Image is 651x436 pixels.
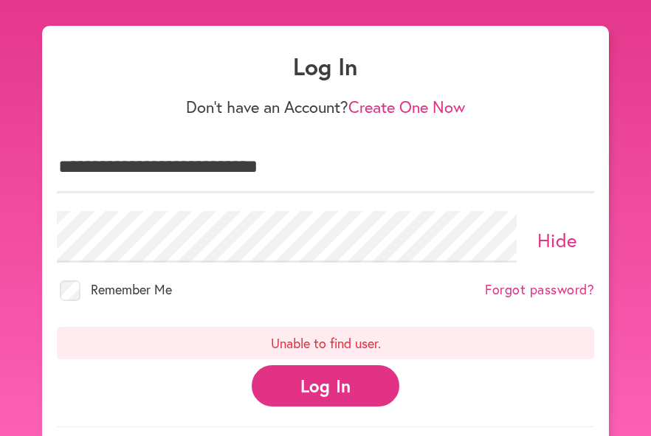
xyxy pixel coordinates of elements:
[91,280,172,298] span: Remember Me
[348,96,465,117] a: Create One Now
[57,327,594,359] p: Unable to find user.
[252,365,399,406] button: Log In
[537,227,578,252] a: Hide
[57,52,594,80] h1: Log In
[485,282,594,298] a: Forgot password?
[57,97,594,117] p: Don't have an Account?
